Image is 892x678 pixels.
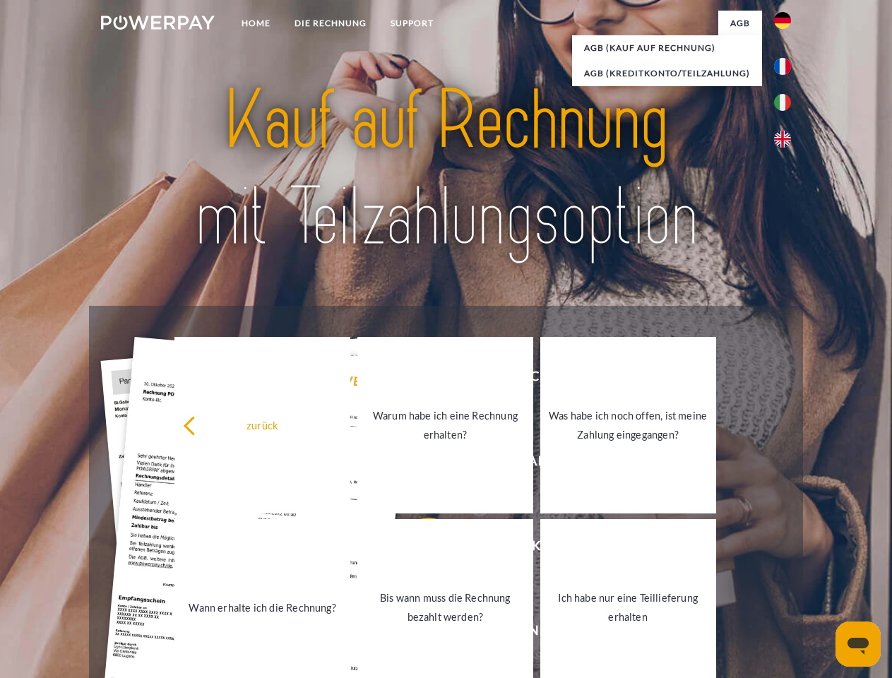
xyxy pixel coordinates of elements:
div: Warum habe ich eine Rechnung erhalten? [366,406,525,444]
img: fr [774,58,791,75]
a: agb [718,11,762,36]
div: Ich habe nur eine Teillieferung erhalten [549,588,708,626]
a: SUPPORT [379,11,446,36]
a: Home [230,11,283,36]
img: en [774,131,791,148]
img: it [774,94,791,111]
div: Wann erhalte ich die Rechnung? [183,597,342,617]
img: title-powerpay_de.svg [135,68,757,270]
iframe: Schaltfläche zum Öffnen des Messaging-Fensters [835,621,881,667]
img: de [774,12,791,29]
div: Was habe ich noch offen, ist meine Zahlung eingegangen? [549,406,708,444]
a: AGB (Kauf auf Rechnung) [572,35,762,61]
img: logo-powerpay-white.svg [101,16,215,30]
div: Bis wann muss die Rechnung bezahlt werden? [366,588,525,626]
div: zurück [183,415,342,434]
a: Was habe ich noch offen, ist meine Zahlung eingegangen? [540,337,716,513]
a: DIE RECHNUNG [283,11,379,36]
a: AGB (Kreditkonto/Teilzahlung) [572,61,762,86]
